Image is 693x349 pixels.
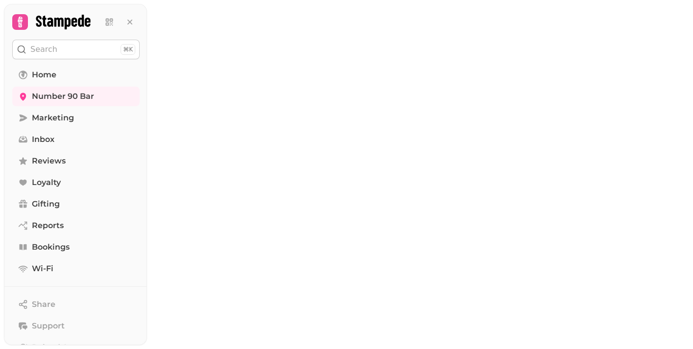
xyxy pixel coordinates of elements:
[32,69,56,81] span: Home
[121,44,135,55] div: ⌘K
[12,87,140,106] a: Number 90 Bar
[12,194,140,214] a: Gifting
[30,44,57,55] p: Search
[12,40,140,59] button: Search⌘K
[12,259,140,279] a: Wi-Fi
[12,173,140,192] a: Loyalty
[32,177,61,188] span: Loyalty
[32,198,60,210] span: Gifting
[32,241,70,253] span: Bookings
[32,263,53,275] span: Wi-Fi
[32,155,66,167] span: Reviews
[12,295,140,314] button: Share
[32,91,94,102] span: Number 90 Bar
[12,151,140,171] a: Reviews
[32,320,65,332] span: Support
[12,237,140,257] a: Bookings
[12,108,140,128] a: Marketing
[32,220,64,232] span: Reports
[32,134,54,145] span: Inbox
[12,65,140,85] a: Home
[12,216,140,235] a: Reports
[32,112,74,124] span: Marketing
[12,130,140,149] a: Inbox
[32,299,55,310] span: Share
[12,316,140,336] button: Support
